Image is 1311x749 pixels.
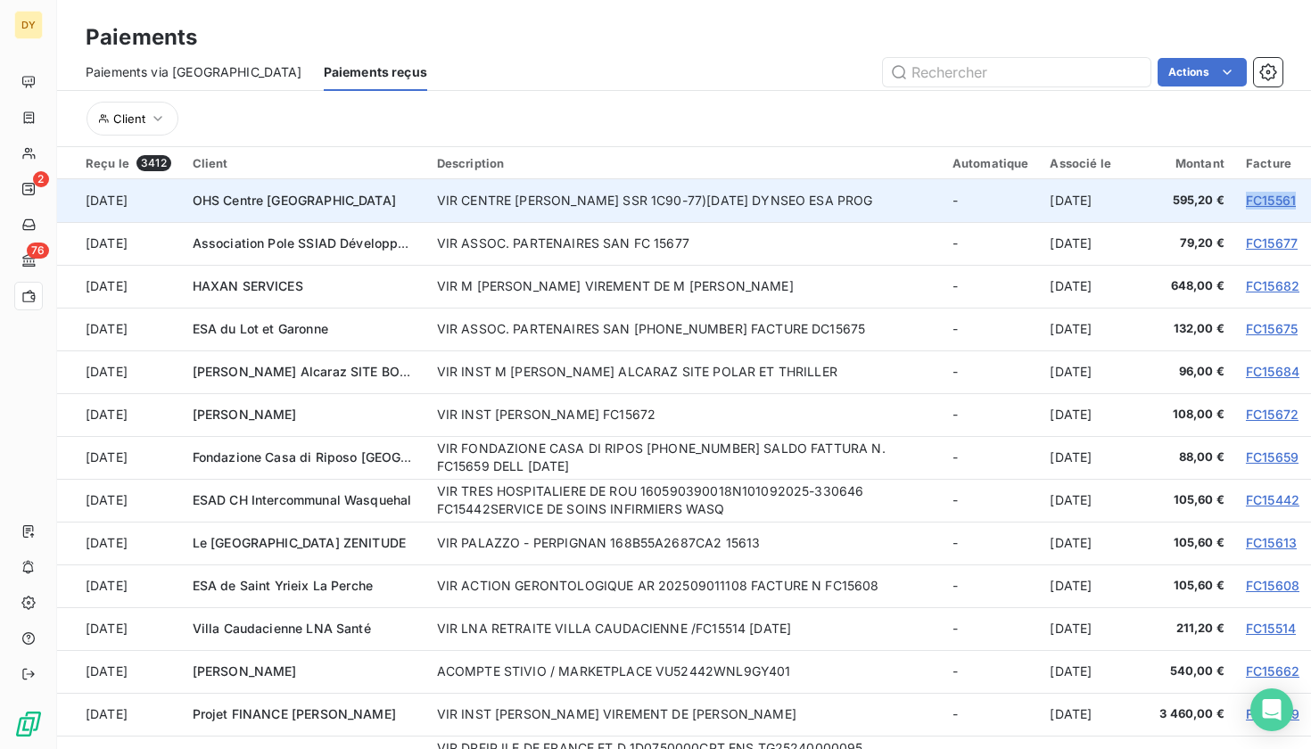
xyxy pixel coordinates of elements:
[1153,156,1224,170] div: Montant
[426,393,942,436] td: VIR INST [PERSON_NAME] FC15672
[942,607,1040,650] td: -
[136,155,171,171] span: 3412
[14,11,43,39] div: DY
[942,265,1040,308] td: -
[193,278,303,293] span: HAXAN SERVICES
[942,222,1040,265] td: -
[1050,156,1132,170] div: Associé le
[426,650,942,693] td: ACOMPTE STIVIO / MARKETPLACE VU52442WNL9GY401
[1039,179,1142,222] td: [DATE]
[426,222,942,265] td: VIR ASSOC. PARTENAIRES SAN FC 15677
[86,21,197,53] h3: Paiements
[1246,449,1299,465] a: FC15659
[1039,222,1142,265] td: [DATE]
[86,155,171,171] div: Reçu le
[1039,693,1142,736] td: [DATE]
[1153,620,1224,638] span: 211,20 €
[57,650,182,693] td: [DATE]
[57,436,182,479] td: [DATE]
[883,58,1150,86] input: Rechercher
[942,479,1040,522] td: -
[426,479,942,522] td: VIR TRES HOSPITALIERE DE ROU 160590390018N101092025-330646 FC15442SERVICE DE SOINS INFIRMIERS WASQ
[426,265,942,308] td: VIR M [PERSON_NAME] VIREMENT DE M [PERSON_NAME]
[57,222,182,265] td: [DATE]
[1246,578,1299,593] a: FC15608
[57,522,182,564] td: [DATE]
[193,492,412,507] span: ESAD CH Intercommunal Wasquehal
[1246,235,1298,251] a: FC15677
[1246,407,1299,422] a: FC15672
[1153,663,1224,680] span: 540,00 €
[942,522,1040,564] td: -
[33,171,49,187] span: 2
[942,393,1040,436] td: -
[14,710,43,738] img: Logo LeanPay
[193,663,297,679] span: [PERSON_NAME]
[193,621,371,636] span: Villa Caudacienne LNA Santé
[1039,650,1142,693] td: [DATE]
[193,449,490,465] span: Fondazione Casa di Riposo [GEOGRAPHIC_DATA]
[193,535,406,550] span: Le [GEOGRAPHIC_DATA] ZENITUDE
[1153,235,1224,252] span: 79,20 €
[426,179,942,222] td: VIR CENTRE [PERSON_NAME] SSR 1C90-77)[DATE] DYNSEO ESA PROG
[426,350,942,393] td: VIR INST M [PERSON_NAME] ALCARAZ SITE POLAR ET THRILLER
[193,156,416,170] div: Client
[1246,621,1296,636] a: FC15514
[1039,265,1142,308] td: [DATE]
[1246,278,1299,293] a: FC15682
[1039,436,1142,479] td: [DATE]
[1153,449,1224,466] span: 88,00 €
[1039,522,1142,564] td: [DATE]
[942,179,1040,222] td: -
[942,650,1040,693] td: -
[193,578,373,593] span: ESA de Saint Yrieix La Perche
[57,393,182,436] td: [DATE]
[113,111,145,126] span: Client
[193,407,297,422] span: [PERSON_NAME]
[1246,492,1299,507] a: FC15442
[1246,364,1299,379] a: FC15684
[57,350,182,393] td: [DATE]
[1153,277,1224,295] span: 648,00 €
[324,63,427,81] span: Paiements reçus
[426,693,942,736] td: VIR INST [PERSON_NAME] VIREMENT DE [PERSON_NAME]
[27,243,49,259] span: 76
[57,308,182,350] td: [DATE]
[1153,406,1224,424] span: 108,00 €
[942,693,1040,736] td: -
[1039,350,1142,393] td: [DATE]
[1246,193,1296,208] a: FC15561
[193,706,396,721] span: Projet FINANCE [PERSON_NAME]
[426,564,942,607] td: VIR ACTION GERONTOLOGIQUE AR 202509011108 FACTURE N FC15608
[1039,564,1142,607] td: [DATE]
[193,235,481,251] span: Association Pole SSIAD Développement Equipe
[1246,156,1300,170] div: Facture
[1246,321,1298,336] a: FC15675
[426,308,942,350] td: VIR ASSOC. PARTENAIRES SAN [PHONE_NUMBER] FACTURE DC15675
[1153,192,1224,210] span: 595,20 €
[57,564,182,607] td: [DATE]
[87,102,178,136] button: Client
[86,63,302,81] span: Paiements via [GEOGRAPHIC_DATA]
[1039,479,1142,522] td: [DATE]
[1039,393,1142,436] td: [DATE]
[1039,607,1142,650] td: [DATE]
[1246,663,1299,679] a: FC15662
[57,179,182,222] td: [DATE]
[1039,308,1142,350] td: [DATE]
[57,607,182,650] td: [DATE]
[1158,58,1247,86] button: Actions
[57,693,182,736] td: [DATE]
[942,308,1040,350] td: -
[437,156,931,170] div: Description
[426,436,942,479] td: VIR FONDAZIONE CASA DI RIPOS [PHONE_NUMBER] SALDO FATTURA N. FC15659 DELL [DATE]
[942,436,1040,479] td: -
[942,350,1040,393] td: -
[193,364,419,379] span: [PERSON_NAME] Alcaraz SITE BOOK
[193,321,328,336] span: ESA du Lot et Garonne
[1250,688,1293,731] div: Open Intercom Messenger
[1153,491,1224,509] span: 105,60 €
[1246,535,1297,550] a: FC15613
[426,522,942,564] td: VIR PALAZZO - PERPIGNAN 168B55A2687CA2 15613
[942,564,1040,607] td: -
